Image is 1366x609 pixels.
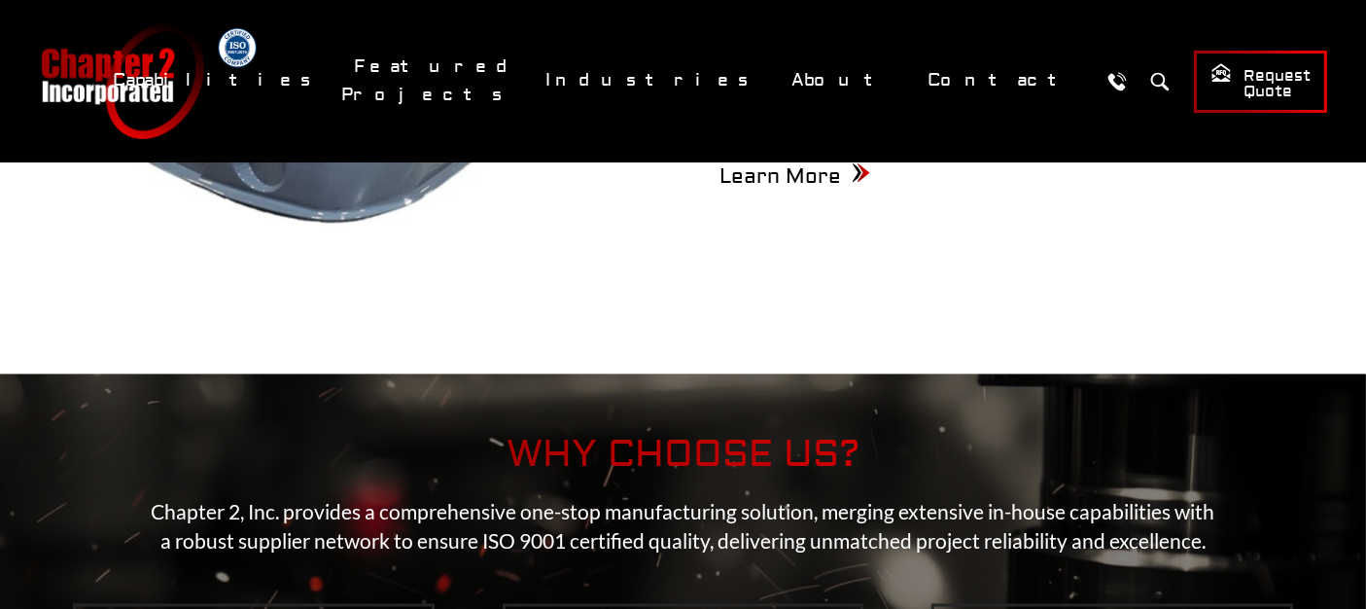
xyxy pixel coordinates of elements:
[533,59,769,101] a: Industries
[779,59,905,101] a: About
[1099,63,1135,99] a: Call Us
[719,163,870,190] a: Learn More
[1194,51,1327,113] a: Request Quote
[100,59,332,101] a: Capabilities
[915,59,1089,101] a: Contact
[39,433,1327,478] h2: Why Choose Us?
[1141,63,1177,99] button: Search
[39,23,204,139] a: Chapter 2 Incorporated
[341,46,523,116] a: Featured Projects
[136,497,1230,555] p: Chapter 2, Inc. provides a comprehensive one-stop manufacturing solution, merging extensive in-ho...
[1210,62,1311,102] span: Request Quote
